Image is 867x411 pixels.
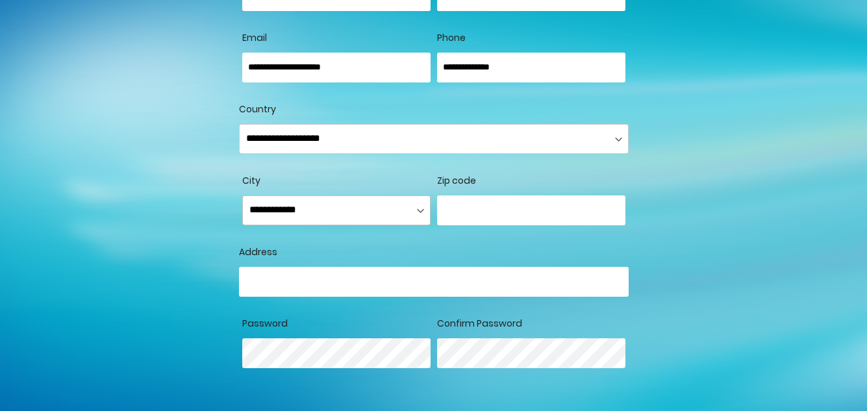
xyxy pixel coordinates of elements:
span: Password [242,317,288,330]
span: Email [242,31,267,44]
span: Confirm Password [437,317,522,330]
span: Address [239,245,277,258]
span: Zip code [437,174,476,187]
span: Phone [437,31,466,44]
span: Country [239,103,276,116]
span: City [242,174,260,187]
